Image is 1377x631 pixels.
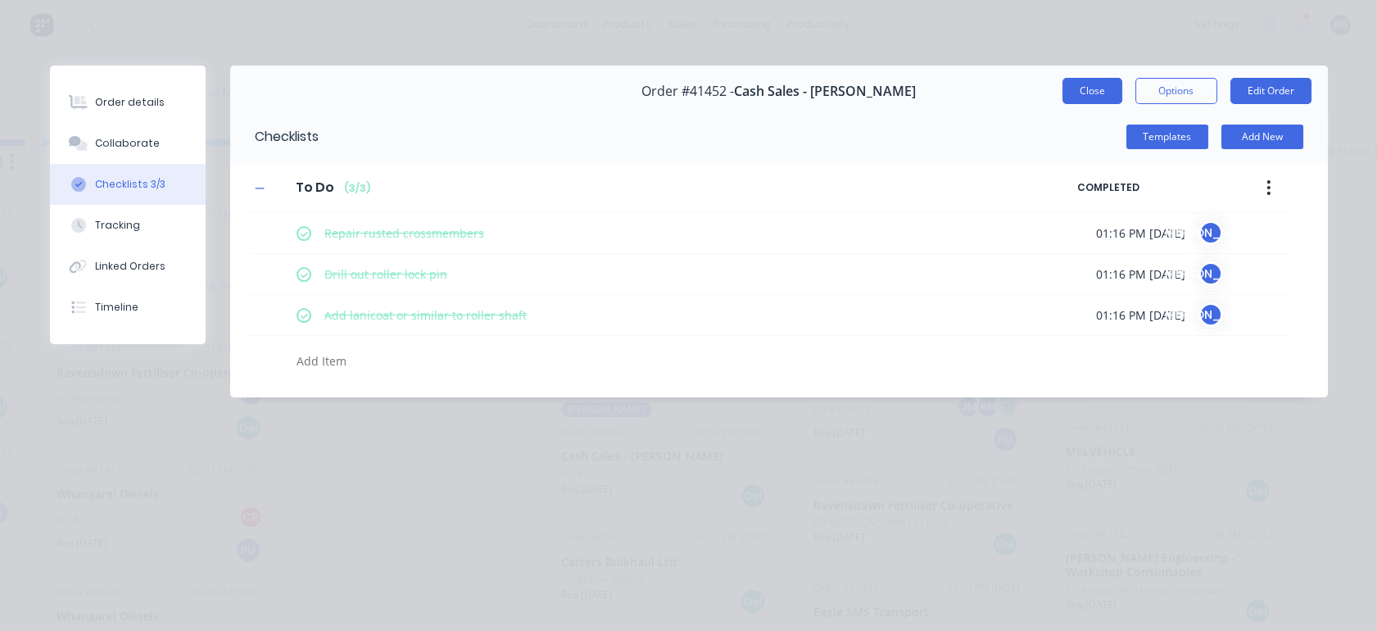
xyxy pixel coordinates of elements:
textarea: Add lanicoat or similar to roller shaft [318,303,1034,327]
div: Tracking [95,218,140,233]
textarea: Repair rusted crossmembers [318,221,1034,245]
button: Templates [1126,125,1208,149]
div: Order details [95,95,165,110]
div: Linked Orders [95,259,165,274]
textarea: Drill out roller lock pin [318,262,1034,286]
div: Collaborate [95,136,160,151]
div: Checklists [230,111,319,163]
button: Add New [1221,125,1303,149]
span: Cash Sales - [PERSON_NAME] [734,84,916,99]
div: [PERSON_NAME] [1198,220,1223,245]
input: Enter Checklist name [286,175,344,200]
div: Checklists 3/3 [95,177,165,192]
button: Collaborate [50,123,206,164]
span: ( 3 / 3 ) [344,181,370,196]
div: [PERSON_NAME] [1198,261,1223,286]
div: [PERSON_NAME] [1198,302,1223,327]
span: Order #41452 - [641,84,734,99]
button: Timeline [50,287,206,328]
button: Linked Orders [50,246,206,287]
button: Edit Order [1230,78,1311,104]
span: COMPLETED [1077,180,1216,195]
button: Close [1062,78,1122,104]
button: Tracking [50,205,206,246]
span: 01:16 PM [DATE] [1096,266,1185,283]
div: Timeline [95,300,138,315]
span: 01:16 PM [DATE] [1096,306,1185,324]
button: Options [1135,78,1217,104]
span: 01:16 PM [DATE] [1096,225,1185,242]
button: Order details [50,82,206,123]
button: Checklists 3/3 [50,164,206,205]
